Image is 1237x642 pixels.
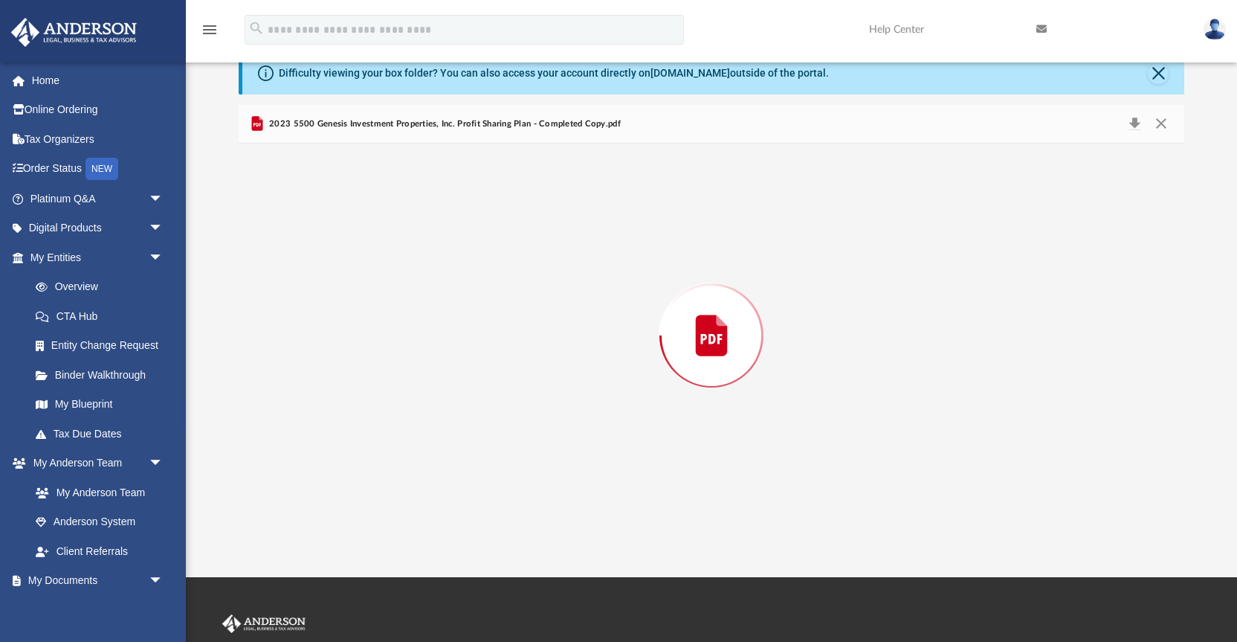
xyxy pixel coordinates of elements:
img: Anderson Advisors Platinum Portal [219,614,309,634]
a: My Entitiesarrow_drop_down [10,243,186,272]
i: menu [201,21,219,39]
span: arrow_drop_down [149,449,178,479]
a: Tax Due Dates [21,419,186,449]
span: arrow_drop_down [149,184,178,214]
a: My Documentsarrow_drop_down [10,566,178,596]
span: arrow_drop_down [149,566,178,597]
a: My Blueprint [21,390,178,420]
div: Preview [239,105,1185,528]
a: My Anderson Team [21,478,171,507]
button: Download [1121,114,1148,135]
a: Client Referrals [21,536,178,566]
img: User Pic [1204,19,1226,40]
span: arrow_drop_down [149,214,178,244]
a: Tax Organizers [10,124,186,154]
img: Anderson Advisors Platinum Portal [7,18,141,47]
a: [DOMAIN_NAME] [650,67,730,79]
a: Overview [21,272,186,302]
button: Close [1148,63,1169,84]
span: 2023 5500 Genesis Investment Properties, Inc. Profit Sharing Plan - Completed Copy.pdf [266,118,621,131]
a: Entity Change Request [21,331,186,361]
a: Digital Productsarrow_drop_down [10,214,186,243]
a: My Anderson Teamarrow_drop_down [10,449,178,478]
a: Home [10,65,186,95]
div: NEW [85,158,118,180]
button: Close [1148,114,1175,135]
a: Anderson System [21,507,178,537]
a: Binder Walkthrough [21,360,186,390]
div: Difficulty viewing your box folder? You can also access your account directly on outside of the p... [279,65,829,81]
a: Online Ordering [10,95,186,125]
a: CTA Hub [21,301,186,331]
a: Order StatusNEW [10,154,186,184]
a: menu [201,28,219,39]
a: Platinum Q&Aarrow_drop_down [10,184,186,214]
i: search [248,20,265,36]
span: arrow_drop_down [149,243,178,273]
